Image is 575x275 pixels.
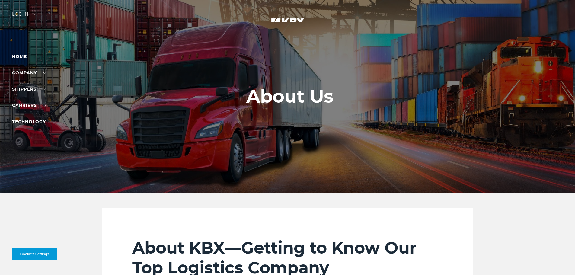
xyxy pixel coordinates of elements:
a: SHIPPERS [12,86,46,92]
img: kbx logo [265,12,310,39]
img: arrow [33,13,36,15]
a: Home [12,54,27,59]
a: Company [12,70,46,75]
a: Carriers [12,103,46,108]
h1: About Us [246,86,334,107]
a: Technology [12,119,46,124]
button: Cookies Settings [12,248,57,260]
div: Log in [12,12,36,21]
